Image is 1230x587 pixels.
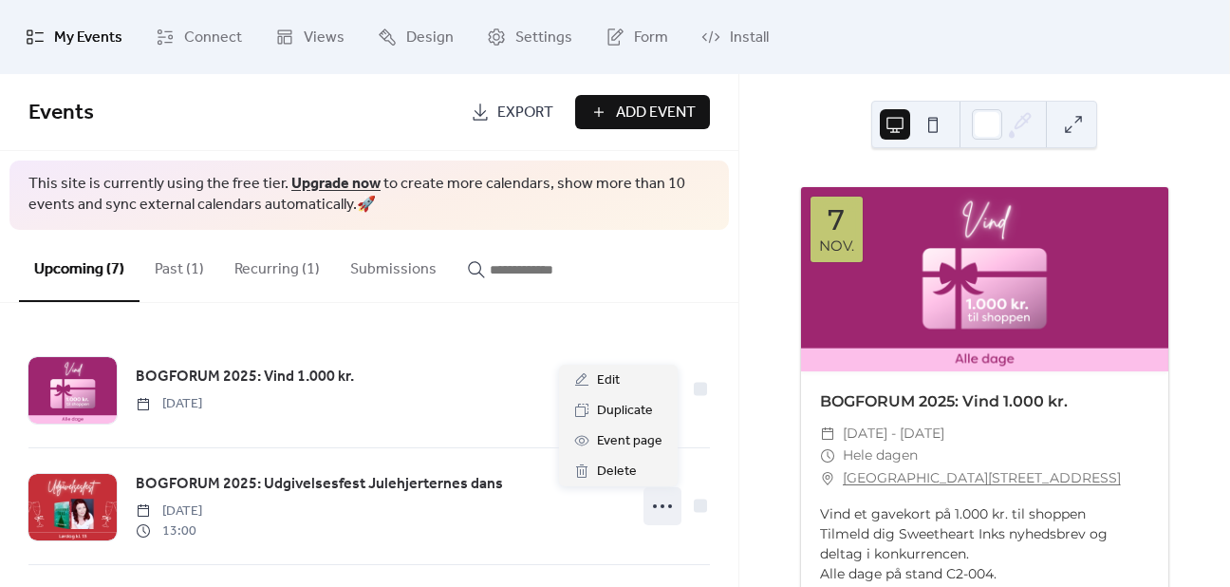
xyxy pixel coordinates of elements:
a: Views [261,8,359,66]
a: BOGFORUM 2025: Udgivelsesfest Julehjerternes dans [136,472,503,497]
span: Duplicate [597,400,653,423]
a: [GEOGRAPHIC_DATA][STREET_ADDRESS] [843,467,1121,490]
span: BOGFORUM 2025: Vind 1.000 kr. [136,366,354,388]
span: Form [634,23,668,53]
div: ​ [820,467,835,490]
span: Views [304,23,345,53]
span: Settings [515,23,572,53]
span: [DATE] - [DATE] [843,423,944,445]
span: This site is currently using the free tier. to create more calendars, show more than 10 events an... [28,174,710,217]
span: Design [406,23,454,53]
div: ​ [820,445,835,467]
a: Settings [473,8,587,66]
span: Hele dagen [843,445,918,467]
div: nov. [819,238,854,253]
span: Events [28,92,94,134]
span: Install [730,23,769,53]
a: Design [363,8,468,66]
button: Add Event [575,95,710,129]
span: Add Event [616,102,696,124]
div: Vind et gavekort på 1.000 kr. til shoppen Tilmeld dig Sweetheart Inks nyhedsbrev og deltag i konk... [801,504,1168,584]
span: [DATE] [136,394,202,414]
div: BOGFORUM 2025: Vind 1.000 kr. [801,390,1168,413]
span: 13:00 [136,521,202,541]
span: Edit [597,369,620,392]
a: BOGFORUM 2025: Vind 1.000 kr. [136,365,354,389]
span: Delete [597,461,637,483]
span: Event page [597,430,662,453]
a: Install [687,8,783,66]
a: My Events [11,8,137,66]
a: Form [591,8,682,66]
div: ​ [820,423,835,445]
a: Export [457,95,568,129]
span: Export [497,102,553,124]
button: Submissions [335,230,452,300]
span: My Events [54,23,122,53]
button: Past (1) [140,230,219,300]
button: Upcoming (7) [19,230,140,302]
button: Recurring (1) [219,230,335,300]
span: BOGFORUM 2025: Udgivelsesfest Julehjerternes dans [136,473,503,496]
div: 7 [828,206,845,235]
span: Connect [184,23,242,53]
span: [DATE] [136,502,202,521]
a: Upgrade now [291,169,381,199]
a: Connect [141,8,256,66]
